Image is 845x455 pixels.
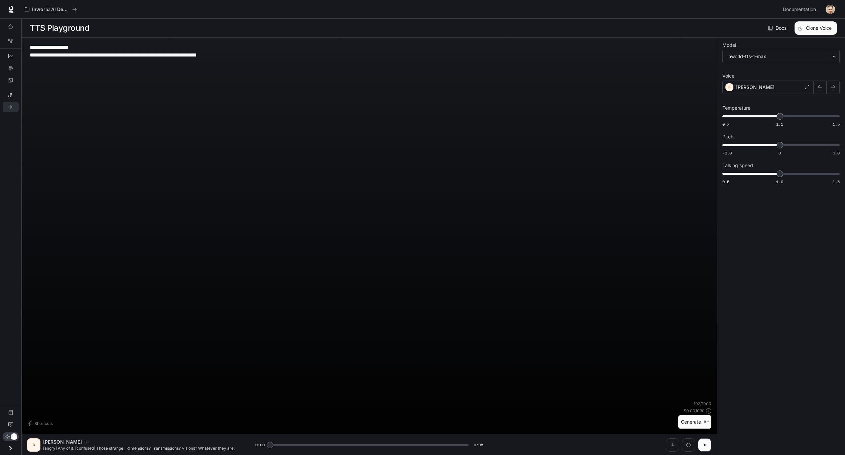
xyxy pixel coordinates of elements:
[82,440,91,444] button: Copy Voice ID
[3,51,19,62] a: Dashboards
[3,419,19,430] a: Feedback
[779,150,781,156] span: 0
[684,408,705,414] p: $ 0.001030
[826,5,835,14] img: User avatar
[767,21,789,35] a: Docs
[722,74,734,78] p: Voice
[11,433,17,440] span: Dark mode toggle
[255,442,265,448] span: 0:00
[723,50,839,63] div: inworld-tts-1-max
[833,179,840,185] span: 1.5
[3,407,19,418] a: Documentation
[824,3,837,16] button: User avatar
[30,21,89,35] h1: TTS Playground
[722,163,753,168] p: Talking speed
[678,415,711,429] button: Generate⌘⏎
[474,442,483,448] span: 0:05
[722,150,732,156] span: -5.0
[3,36,19,46] a: Graph Registry
[3,441,18,455] button: Open drawer
[722,43,736,47] p: Model
[666,438,679,452] button: Download audio
[727,53,829,60] div: inworld-tts-1-max
[833,121,840,127] span: 1.5
[722,179,729,185] span: 0.5
[3,21,19,32] a: Overview
[722,121,729,127] span: 0.7
[780,3,821,16] a: Documentation
[776,179,783,185] span: 1.0
[722,106,750,110] p: Temperature
[43,445,239,451] p: [angry] Any of it. [confused] Those strange... dimensions? Transmissions? Visions? Whatever they ...
[32,7,69,12] p: Inworld AI Demos
[3,102,19,112] a: TTS Playground
[722,134,733,139] p: Pitch
[704,420,709,424] p: ⌘⏎
[795,21,837,35] button: Clone Voice
[43,439,82,445] p: [PERSON_NAME]
[27,418,55,429] button: Shortcuts
[22,3,80,16] button: All workspaces
[833,150,840,156] span: 5.0
[694,401,711,407] p: 103 / 1000
[3,75,19,86] a: Logs
[783,5,816,14] span: Documentation
[3,90,19,100] a: LLM Playground
[682,438,695,452] button: Inspect
[736,84,774,91] p: [PERSON_NAME]
[28,440,39,450] div: D
[776,121,783,127] span: 1.1
[3,63,19,74] a: Traces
